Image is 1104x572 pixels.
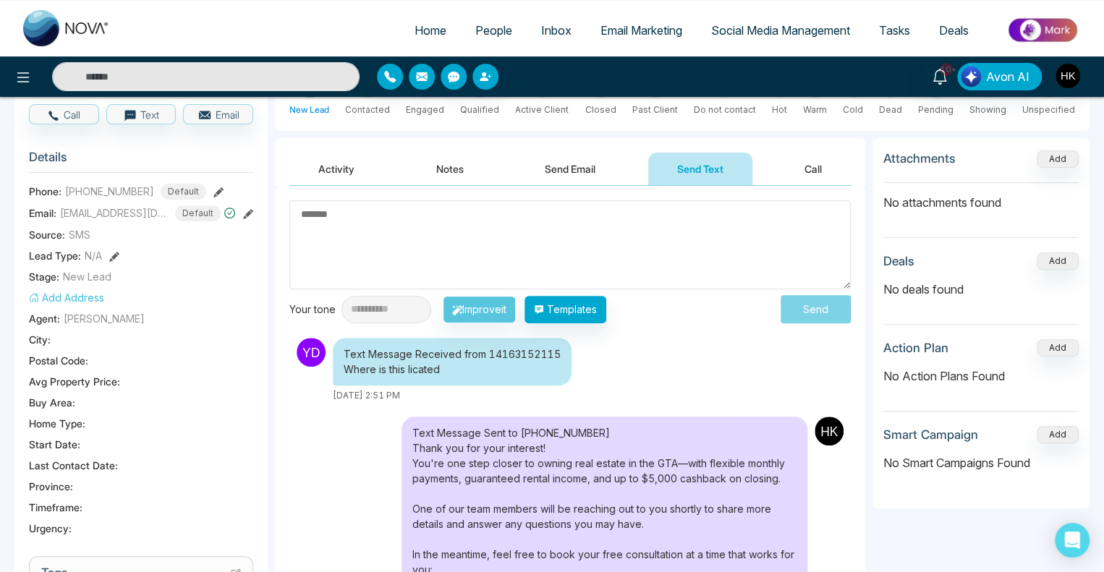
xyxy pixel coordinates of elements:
span: Start Date : [29,437,80,452]
a: Tasks [865,17,925,44]
p: No attachments found [883,183,1079,211]
img: Nova CRM Logo [23,10,110,46]
div: Pending [918,103,954,116]
div: Do not contact [693,103,755,116]
button: Add [1037,339,1079,357]
span: [EMAIL_ADDRESS][DOMAIN_NAME] [60,205,169,221]
img: Sender [297,338,326,367]
span: Avg Property Price : [29,374,120,389]
div: Cold [843,103,863,116]
div: Dead [879,103,902,116]
h3: Details [29,150,253,172]
div: Qualified [460,103,499,116]
button: Add Address [29,290,104,305]
div: Active Client [515,103,569,116]
div: Closed [585,103,616,116]
img: Sender [815,417,844,445]
h3: Smart Campaign [883,427,978,442]
div: Past Client [632,103,677,116]
div: Contacted [345,103,390,116]
div: Hot [772,103,787,116]
span: Timeframe : [29,500,82,515]
span: Deals [939,23,969,38]
span: Social Media Management [711,23,850,38]
div: Engaged [406,103,444,116]
span: SMS [69,227,90,242]
button: Call [29,104,99,124]
h3: Action Plan [883,341,948,355]
button: Email [183,104,253,124]
span: Email Marketing [600,23,682,38]
span: Source: [29,227,65,242]
a: Social Media Management [697,17,865,44]
button: Call [776,153,851,185]
button: Activity [289,153,383,185]
img: Lead Flow [961,67,981,87]
a: Home [400,17,461,44]
div: Open Intercom Messenger [1055,523,1090,558]
div: Showing [969,103,1006,116]
span: Buy Area : [29,395,75,410]
span: Tasks [879,23,910,38]
img: User Avatar [1056,64,1080,88]
a: Deals [925,17,983,44]
button: Text [106,104,177,124]
span: [PHONE_NUMBER] [65,184,154,199]
span: 10+ [940,63,953,76]
span: Lead Type: [29,248,81,263]
span: New Lead [63,269,111,284]
img: Market-place.gif [990,14,1095,46]
span: City : [29,332,51,347]
a: Inbox [527,17,586,44]
span: Agent: [29,311,60,326]
span: Phone: [29,184,61,199]
span: Default [161,184,206,200]
span: Last Contact Date : [29,458,118,473]
span: Stage: [29,269,59,284]
a: 10+ [922,63,957,88]
button: Notes [407,153,493,185]
button: Send Email [516,153,624,185]
span: Inbox [541,23,572,38]
div: [DATE] 2:51 PM [333,389,572,402]
a: People [461,17,527,44]
button: Add [1037,150,1079,168]
span: Email: [29,205,56,221]
h3: Attachments [883,151,956,166]
div: Your tone [289,302,341,317]
a: Email Marketing [586,17,697,44]
span: Province : [29,479,73,494]
p: No Action Plans Found [883,367,1079,385]
p: No deals found [883,281,1079,298]
span: Default [175,205,221,221]
span: [PERSON_NAME] [64,311,145,326]
button: Add [1037,426,1079,443]
h3: Deals [883,254,914,268]
span: Avon AI [986,68,1029,85]
p: No Smart Campaigns Found [883,454,1079,471]
span: N/A [85,248,102,263]
button: Avon AI [957,63,1042,90]
button: Send Text [648,153,752,185]
span: Add [1037,152,1079,164]
div: New Lead [289,103,329,116]
div: Unspecified [1022,103,1075,116]
span: Home [415,23,446,38]
span: Urgency : [29,521,72,536]
button: Add [1037,252,1079,270]
span: Home Type : [29,416,85,431]
div: Text Message Received from 14163152115 Where is this licated [333,338,572,385]
span: People [475,23,512,38]
span: Postal Code : [29,353,88,368]
button: Templates [525,296,606,323]
div: Warm [803,103,827,116]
